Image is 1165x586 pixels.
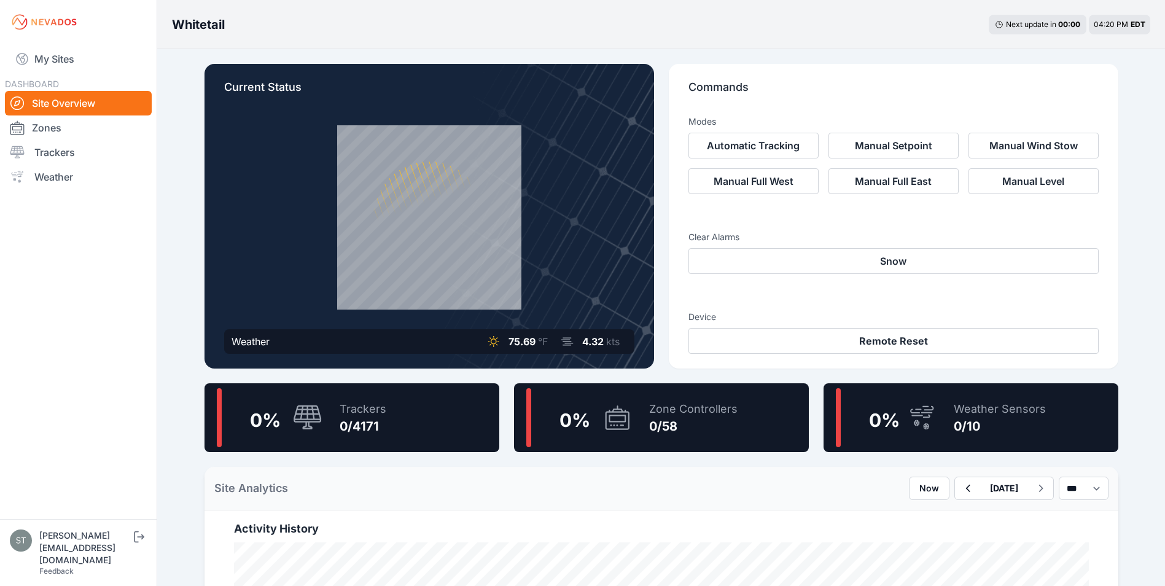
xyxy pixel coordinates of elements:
[5,115,152,140] a: Zones
[828,168,959,194] button: Manual Full East
[234,520,1089,537] h2: Activity History
[606,335,620,348] span: kts
[869,409,900,431] span: 0 %
[688,248,1099,274] button: Snow
[5,165,152,189] a: Weather
[205,383,499,452] a: 0%Trackers0/4171
[10,12,79,32] img: Nevados
[954,418,1046,435] div: 0/10
[968,133,1099,158] button: Manual Wind Stow
[688,168,819,194] button: Manual Full West
[214,480,288,497] h2: Site Analytics
[909,477,949,500] button: Now
[508,335,536,348] span: 75.69
[582,335,604,348] span: 4.32
[172,9,225,41] nav: Breadcrumb
[514,383,809,452] a: 0%Zone Controllers0/58
[828,133,959,158] button: Manual Setpoint
[232,334,270,349] div: Weather
[688,133,819,158] button: Automatic Tracking
[824,383,1118,452] a: 0%Weather Sensors0/10
[1006,20,1056,29] span: Next update in
[340,400,386,418] div: Trackers
[688,311,1099,323] h3: Device
[5,91,152,115] a: Site Overview
[954,400,1046,418] div: Weather Sensors
[39,566,74,576] a: Feedback
[39,529,131,566] div: [PERSON_NAME][EMAIL_ADDRESS][DOMAIN_NAME]
[172,16,225,33] h3: Whitetail
[340,418,386,435] div: 0/4171
[5,44,152,74] a: My Sites
[538,335,548,348] span: °F
[1131,20,1145,29] span: EDT
[10,529,32,552] img: steve@nevados.solar
[5,79,59,89] span: DASHBOARD
[688,328,1099,354] button: Remote Reset
[649,418,738,435] div: 0/58
[968,168,1099,194] button: Manual Level
[688,79,1099,106] p: Commands
[649,400,738,418] div: Zone Controllers
[250,409,281,431] span: 0 %
[688,115,716,128] h3: Modes
[1094,20,1128,29] span: 04:20 PM
[559,409,590,431] span: 0 %
[5,140,152,165] a: Trackers
[224,79,634,106] p: Current Status
[688,231,1099,243] h3: Clear Alarms
[1058,20,1080,29] div: 00 : 00
[980,477,1028,499] button: [DATE]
